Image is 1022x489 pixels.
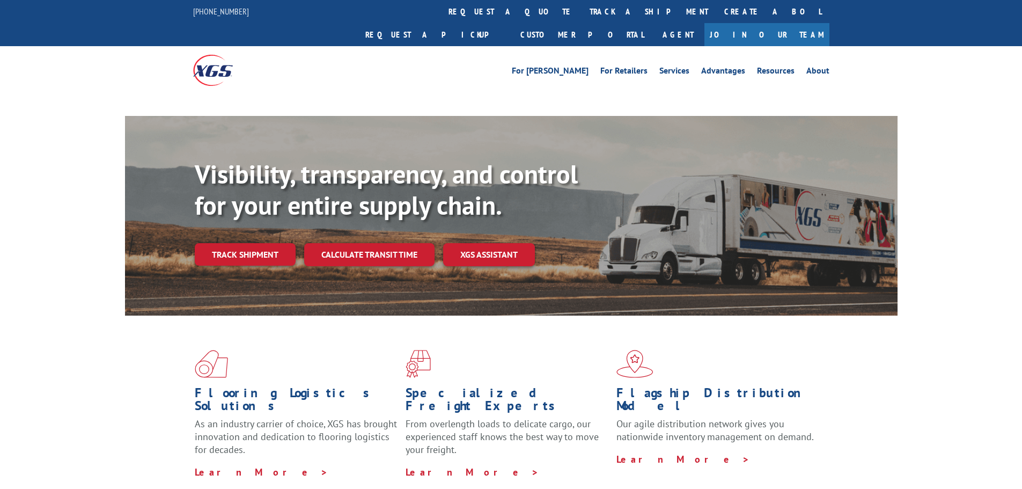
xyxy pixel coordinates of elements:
[193,6,249,17] a: [PHONE_NUMBER]
[616,350,653,378] img: xgs-icon-flagship-distribution-model-red
[195,466,328,478] a: Learn More >
[757,67,795,78] a: Resources
[195,386,398,418] h1: Flooring Logistics Solutions
[406,350,431,378] img: xgs-icon-focused-on-flooring-red
[512,67,589,78] a: For [PERSON_NAME]
[616,386,819,418] h1: Flagship Distribution Model
[704,23,829,46] a: Join Our Team
[195,350,228,378] img: xgs-icon-total-supply-chain-intelligence-red
[406,418,608,465] p: From overlength loads to delicate cargo, our experienced staff knows the best way to move your fr...
[304,243,435,266] a: Calculate transit time
[659,67,689,78] a: Services
[443,243,535,266] a: XGS ASSISTANT
[616,418,814,443] span: Our agile distribution network gives you nationwide inventory management on demand.
[357,23,512,46] a: Request a pickup
[406,386,608,418] h1: Specialized Freight Experts
[616,453,750,465] a: Learn More >
[806,67,829,78] a: About
[195,243,296,266] a: Track shipment
[512,23,652,46] a: Customer Portal
[701,67,745,78] a: Advantages
[600,67,648,78] a: For Retailers
[195,418,397,456] span: As an industry carrier of choice, XGS has brought innovation and dedication to flooring logistics...
[195,157,578,222] b: Visibility, transparency, and control for your entire supply chain.
[406,466,539,478] a: Learn More >
[652,23,704,46] a: Agent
